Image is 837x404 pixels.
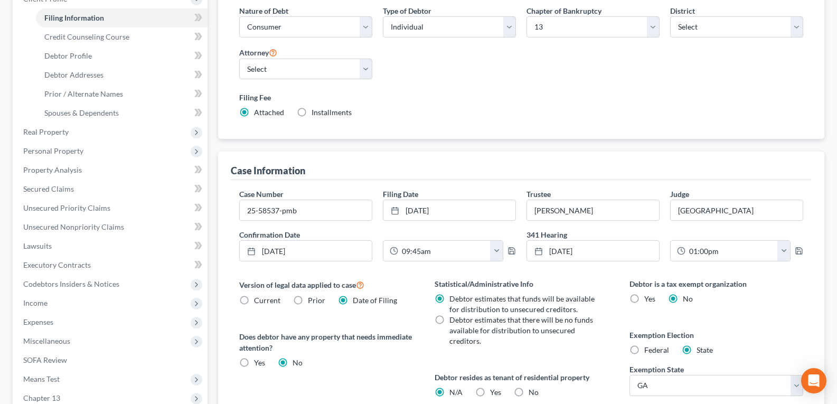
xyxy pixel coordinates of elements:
[23,317,53,326] span: Expenses
[23,355,67,364] span: SOFA Review
[526,189,551,200] label: Trustee
[23,146,83,155] span: Personal Property
[23,222,124,231] span: Unsecured Nonpriority Claims
[239,189,284,200] label: Case Number
[383,200,515,220] a: [DATE]
[36,84,208,104] a: Prior / Alternate Names
[308,296,325,305] span: Prior
[254,108,284,117] span: Attached
[398,241,491,261] input: -- : --
[449,388,463,397] span: N/A
[23,165,82,174] span: Property Analysis
[670,189,689,200] label: Judge
[44,51,92,60] span: Debtor Profile
[15,180,208,199] a: Secured Claims
[293,358,303,367] span: No
[44,13,104,22] span: Filing Information
[23,203,110,212] span: Unsecured Priority Claims
[435,372,608,383] label: Debtor resides as tenant of residential property
[383,189,418,200] label: Filing Date
[239,278,413,291] label: Version of legal data applied to case
[234,229,521,240] label: Confirmation Date
[15,199,208,218] a: Unsecured Priority Claims
[44,89,123,98] span: Prior / Alternate Names
[435,278,608,289] label: Statistical/Administrative Info
[240,200,372,220] input: Enter case number...
[670,5,695,16] label: District
[23,127,69,136] span: Real Property
[527,241,659,261] a: [DATE]
[521,229,808,240] label: 341 Hearing
[529,388,539,397] span: No
[36,27,208,46] a: Credit Counseling Course
[15,351,208,370] a: SOFA Review
[36,46,208,65] a: Debtor Profile
[383,5,431,16] label: Type of Debtor
[526,5,601,16] label: Chapter of Bankruptcy
[353,296,397,305] span: Date of Filing
[254,296,280,305] span: Current
[36,8,208,27] a: Filing Information
[23,374,60,383] span: Means Test
[23,241,52,250] span: Lawsuits
[801,368,826,393] div: Open Intercom Messenger
[239,331,413,353] label: Does debtor have any property that needs immediate attention?
[449,315,593,345] span: Debtor estimates that there will be no funds available for distribution to unsecured creditors.
[685,241,778,261] input: -- : --
[449,294,595,314] span: Debtor estimates that funds will be available for distribution to unsecured creditors.
[490,388,501,397] span: Yes
[629,364,684,375] label: Exemption State
[527,200,659,220] input: --
[23,298,48,307] span: Income
[240,241,372,261] a: [DATE]
[15,161,208,180] a: Property Analysis
[683,294,693,303] span: No
[671,200,803,220] input: --
[239,5,288,16] label: Nature of Debt
[629,330,803,341] label: Exemption Election
[23,393,60,402] span: Chapter 13
[44,32,129,41] span: Credit Counseling Course
[36,104,208,123] a: Spouses & Dependents
[36,65,208,84] a: Debtor Addresses
[254,358,265,367] span: Yes
[44,108,119,117] span: Spouses & Dependents
[15,237,208,256] a: Lawsuits
[629,278,803,289] label: Debtor is a tax exempt organization
[23,336,70,345] span: Miscellaneous
[644,345,669,354] span: Federal
[23,184,74,193] span: Secured Claims
[239,92,803,103] label: Filing Fee
[239,46,277,59] label: Attorney
[15,256,208,275] a: Executory Contracts
[312,108,352,117] span: Installments
[697,345,713,354] span: State
[644,294,655,303] span: Yes
[15,218,208,237] a: Unsecured Nonpriority Claims
[23,279,119,288] span: Codebtors Insiders & Notices
[231,164,305,177] div: Case Information
[44,70,104,79] span: Debtor Addresses
[23,260,91,269] span: Executory Contracts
